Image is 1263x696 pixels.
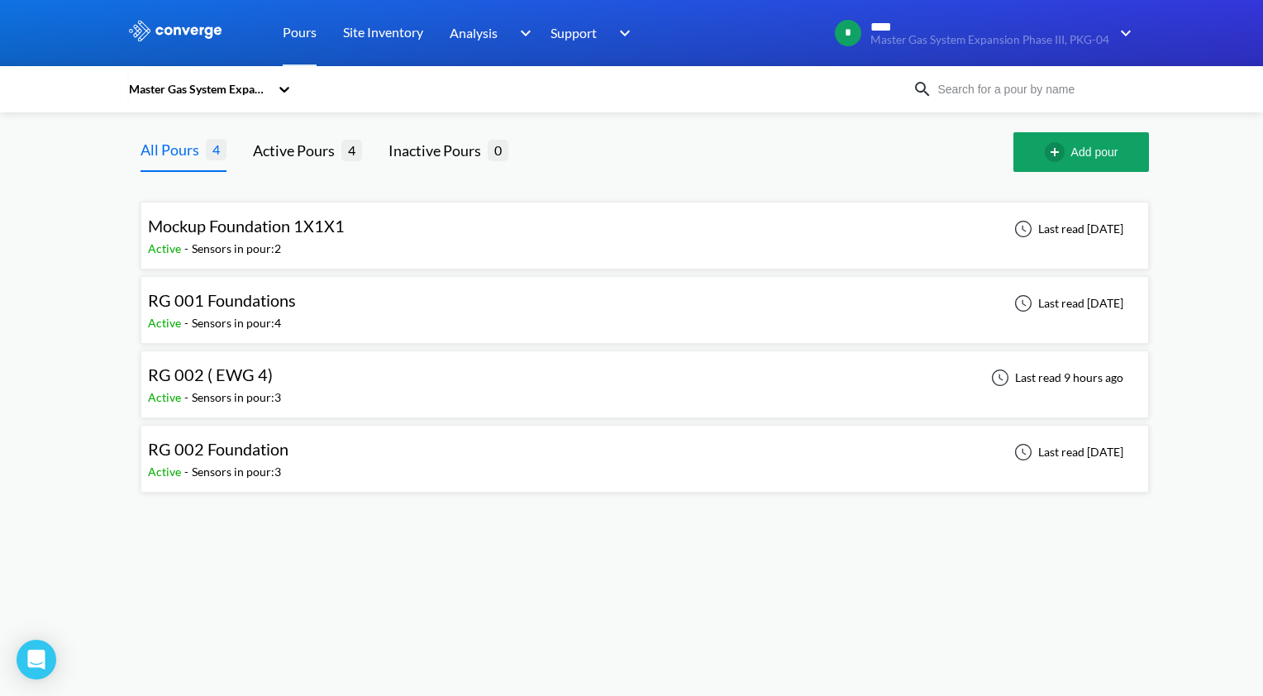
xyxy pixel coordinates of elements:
[141,221,1149,235] a: Mockup Foundation 1X1X1Active-Sensors in pour:2Last read [DATE]
[141,369,1149,384] a: RG 002 ( EWG 4)Active-Sensors in pour:3Last read 9 hours ago
[1013,132,1149,172] button: Add pour
[1005,442,1128,462] div: Last read [DATE]
[17,640,56,679] div: Open Intercom Messenger
[184,390,192,404] span: -
[913,79,932,99] img: icon-search.svg
[932,80,1132,98] input: Search for a pour by name
[148,439,288,459] span: RG 002 Foundation
[488,140,508,160] span: 0
[127,20,223,41] img: logo_ewhite.svg
[341,140,362,160] span: 4
[148,216,345,236] span: Mockup Foundation 1X1X1
[141,138,206,161] div: All Pours
[192,463,281,481] div: Sensors in pour: 3
[127,80,269,98] div: Master Gas System Expansion Phase III, PKG-04
[148,290,296,310] span: RG 001 Foundations
[192,389,281,407] div: Sensors in pour: 3
[141,444,1149,458] a: RG 002 FoundationActive-Sensors in pour:3Last read [DATE]
[192,314,281,332] div: Sensors in pour: 4
[509,23,536,43] img: downArrow.svg
[148,316,184,330] span: Active
[1005,219,1128,239] div: Last read [DATE]
[148,390,184,404] span: Active
[550,22,597,43] span: Support
[388,139,488,162] div: Inactive Pours
[141,295,1149,309] a: RG 001 FoundationsActive-Sensors in pour:4Last read [DATE]
[1109,23,1136,43] img: downArrow.svg
[192,240,281,258] div: Sensors in pour: 2
[608,23,635,43] img: downArrow.svg
[870,34,1109,46] span: Master Gas System Expansion Phase III, PKG-04
[982,368,1128,388] div: Last read 9 hours ago
[253,139,341,162] div: Active Pours
[148,365,273,384] span: RG 002 ( EWG 4)
[184,465,192,479] span: -
[450,22,498,43] span: Analysis
[148,465,184,479] span: Active
[184,241,192,255] span: -
[1005,293,1128,313] div: Last read [DATE]
[1045,142,1071,162] img: add-circle-outline.svg
[206,139,226,160] span: 4
[184,316,192,330] span: -
[148,241,184,255] span: Active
